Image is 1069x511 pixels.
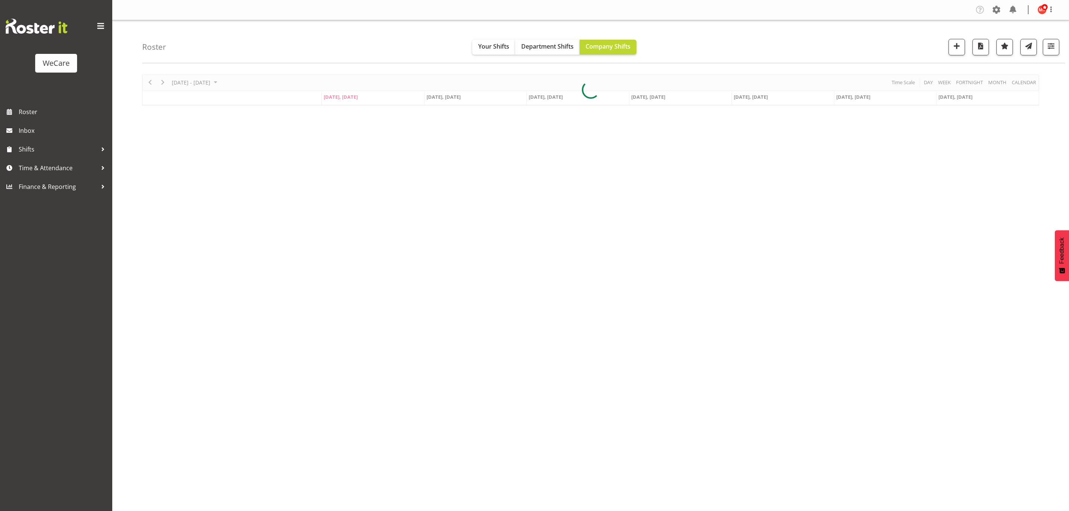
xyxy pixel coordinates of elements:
[43,58,70,69] div: WeCare
[515,40,580,55] button: Department Shifts
[949,39,965,55] button: Add a new shift
[19,181,97,192] span: Finance & Reporting
[19,162,97,174] span: Time & Attendance
[1059,238,1065,264] span: Feedback
[19,144,97,155] span: Shifts
[972,39,989,55] button: Download a PDF of the roster according to the set date range.
[580,40,636,55] button: Company Shifts
[142,43,166,51] h4: Roster
[19,106,109,117] span: Roster
[19,125,109,136] span: Inbox
[996,39,1013,55] button: Highlight an important date within the roster.
[1038,5,1047,14] img: michelle-thomas11470.jpg
[1043,39,1059,55] button: Filter Shifts
[521,42,574,51] span: Department Shifts
[586,42,630,51] span: Company Shifts
[1020,39,1037,55] button: Send a list of all shifts for the selected filtered period to all rostered employees.
[1055,230,1069,281] button: Feedback - Show survey
[478,42,509,51] span: Your Shifts
[6,19,67,34] img: Rosterit website logo
[472,40,515,55] button: Your Shifts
